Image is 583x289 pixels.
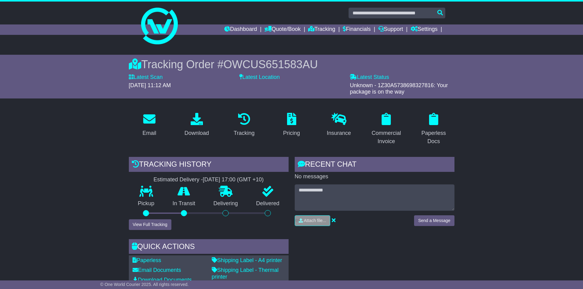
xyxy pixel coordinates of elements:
button: Send a Message [414,215,454,226]
p: In Transit [163,200,204,207]
div: Download [185,129,209,137]
a: Quote/Book [264,24,301,35]
a: Download [181,111,213,139]
p: Pickup [129,200,164,207]
div: Paperless Docs [417,129,450,146]
div: Tracking history [129,157,289,173]
span: Unknown - 1Z30A5738698327816: Your package is on the way [350,82,448,95]
a: Tracking [308,24,335,35]
a: Paperless [133,257,161,263]
p: Delivered [247,200,289,207]
p: No messages [295,173,454,180]
a: Email Documents [133,267,181,273]
a: Paperless Docs [413,111,454,148]
div: Pricing [283,129,300,137]
div: [DATE] 17:00 (GMT +10) [203,176,264,183]
span: [DATE] 11:12 AM [129,82,171,88]
div: RECENT CHAT [295,157,454,173]
div: Quick Actions [129,239,289,256]
span: © One World Courier 2025. All rights reserved. [100,282,189,287]
label: Latest Status [350,74,389,81]
div: Commercial Invoice [370,129,403,146]
div: Email [142,129,156,137]
a: Shipping Label - Thermal printer [212,267,279,280]
label: Latest Scan [129,74,163,81]
div: Tracking Order # [129,58,454,71]
div: Tracking [234,129,254,137]
a: Email [138,111,160,139]
a: Download Documents [133,277,192,283]
a: Commercial Invoice [366,111,407,148]
a: Shipping Label - A4 printer [212,257,282,263]
button: View Full Tracking [129,219,171,230]
a: Pricing [279,111,304,139]
div: Estimated Delivery - [129,176,289,183]
a: Tracking [230,111,258,139]
div: Insurance [327,129,351,137]
a: Insurance [323,111,355,139]
a: Settings [411,24,438,35]
p: Delivering [204,200,247,207]
a: Financials [343,24,371,35]
a: Dashboard [224,24,257,35]
label: Latest Location [239,74,280,81]
span: OWCUS651583AU [223,58,318,71]
a: Support [378,24,403,35]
